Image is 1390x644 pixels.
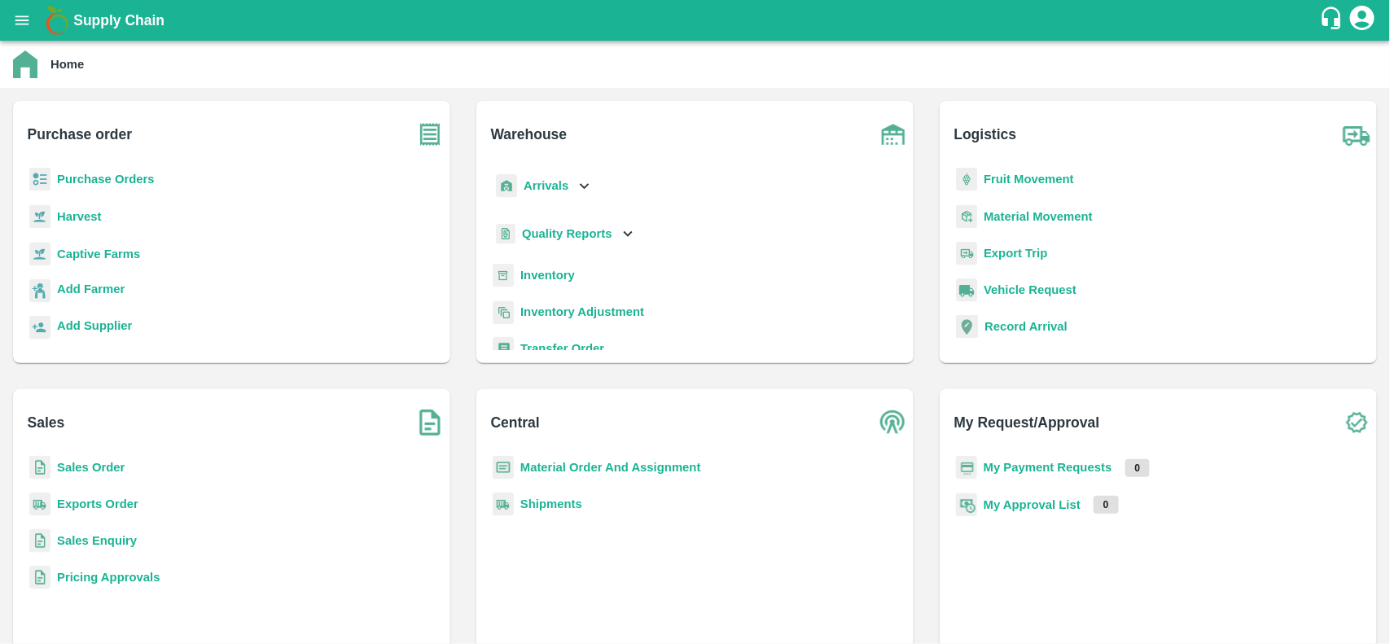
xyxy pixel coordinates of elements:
img: inventory [493,300,514,324]
a: Inventory Adjustment [520,305,644,318]
a: Material Movement [984,210,1093,223]
a: Record Arrival [984,320,1068,333]
img: shipments [29,493,50,516]
img: payment [956,456,977,480]
img: harvest [29,242,50,266]
div: Quality Reports [493,217,637,251]
img: reciept [29,168,50,191]
b: Logistics [954,123,1017,146]
img: delivery [956,242,977,265]
a: Exports Order [57,497,138,510]
b: Quality Reports [522,227,612,240]
img: purchase [410,114,450,155]
div: account of current user [1348,3,1377,37]
img: material [956,204,977,229]
a: Sales Order [57,461,125,474]
a: My Payment Requests [984,461,1112,474]
img: home [13,50,37,78]
img: qualityReport [496,224,515,244]
a: My Approval List [984,498,1081,511]
b: Purchase order [28,123,132,146]
a: Vehicle Request [984,283,1076,296]
a: Pricing Approvals [57,571,160,584]
img: soSales [410,402,450,443]
img: harvest [29,204,50,229]
img: supplier [29,316,50,340]
b: Add Supplier [57,319,132,332]
a: Transfer Order [520,342,604,355]
div: customer-support [1319,6,1348,35]
img: sales [29,456,50,480]
img: farmer [29,279,50,303]
b: Add Farmer [57,283,125,296]
img: sales [29,529,50,553]
img: logo [41,4,73,37]
a: Add Farmer [57,280,125,302]
img: central [873,402,914,443]
a: Material Order And Assignment [520,461,701,474]
img: whInventory [493,264,514,287]
img: approval [956,493,977,517]
img: centralMaterial [493,456,514,480]
img: recordArrival [956,315,978,338]
p: 0 [1094,496,1119,514]
div: Arrivals [493,168,594,204]
a: Supply Chain [73,9,1319,32]
img: fruit [956,168,977,191]
b: Warehouse [491,123,568,146]
img: whTransfer [493,337,514,361]
img: whArrival [496,174,517,198]
a: Purchase Orders [57,173,155,186]
b: Arrivals [524,179,568,192]
img: check [1336,402,1377,443]
b: Central [491,411,540,434]
a: Add Supplier [57,317,132,339]
button: open drawer [3,2,41,39]
b: Home [50,58,84,71]
a: Captive Farms [57,248,140,261]
p: 0 [1125,459,1151,477]
a: Fruit Movement [984,173,1074,186]
a: Harvest [57,210,101,223]
a: Sales Enquiry [57,534,137,547]
img: shipments [493,493,514,516]
img: warehouse [873,114,914,155]
a: Inventory [520,269,575,282]
a: Shipments [520,497,582,510]
a: Export Trip [984,247,1047,260]
img: vehicle [956,278,977,302]
b: Supply Chain [73,12,164,28]
img: truck [1336,114,1377,155]
b: Sales [28,411,65,434]
b: My Request/Approval [954,411,1100,434]
img: sales [29,566,50,589]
